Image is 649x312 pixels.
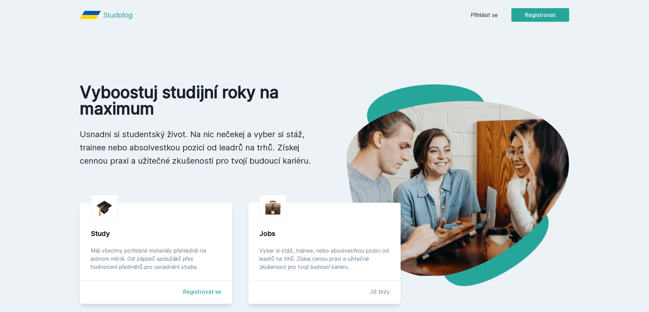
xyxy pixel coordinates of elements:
img: hero.png [324,84,569,286]
div: Study [91,229,221,238]
button: Registrovat [511,8,569,22]
h1: Vyboostuj studijní roky na maximum [80,84,314,117]
div: Jobs [259,229,390,238]
a: Přihlásit se [471,11,498,19]
div: Již brzy [370,288,390,296]
div: Vyber si stáž, trainee, nebo absolvestkou pozici od leadrů na trhů. Získej cenou praxi a užitečné... [259,246,390,271]
a: Registrovat se [183,288,221,296]
p: Usnadni si studentský život. Na nic nečekej a vyber si stáž, trainee nebo absolvestkou pozici od ... [80,128,314,167]
img: briefcase.png [265,199,281,216]
img: graduation-cap.png [97,200,112,216]
div: Měj všechny potřebné materiály přehledně na jednom místě. Od zápisků spolužáků přes hodnocení pře... [91,246,221,271]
